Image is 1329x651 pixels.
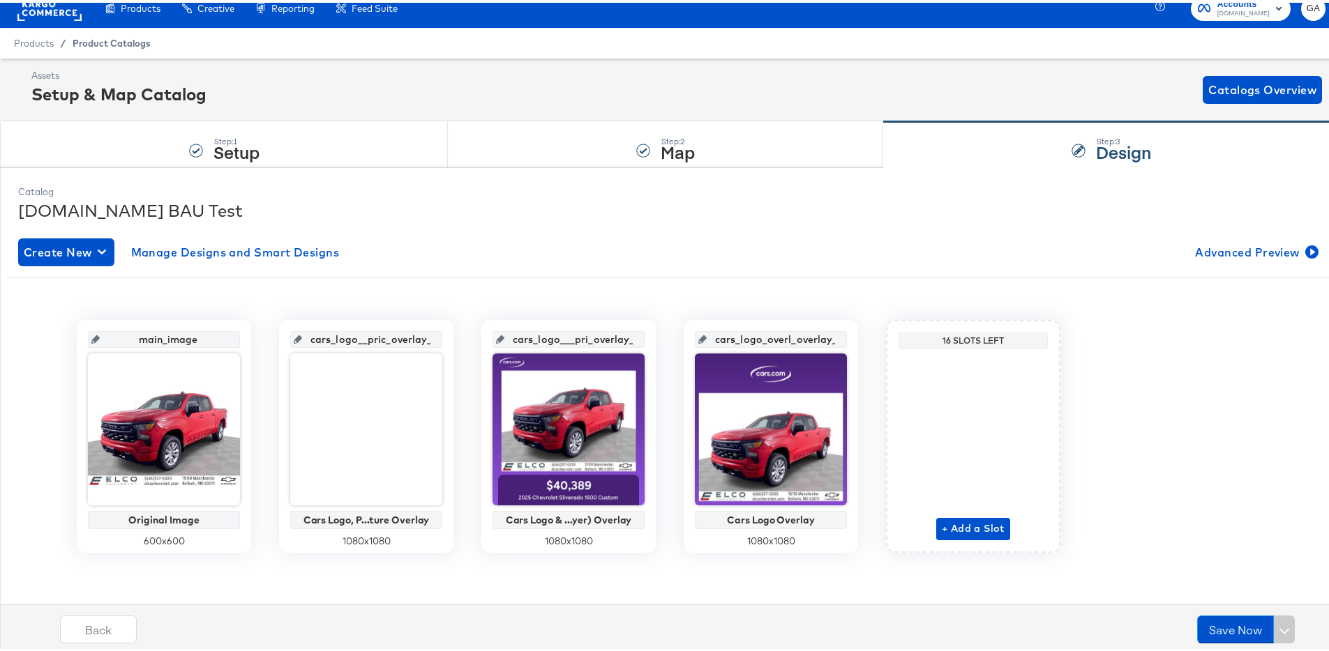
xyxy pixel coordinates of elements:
[1197,613,1274,641] button: Save Now
[1189,236,1321,263] button: Advanced Preview
[14,35,54,46] span: Products
[131,240,340,259] span: Manage Designs and Smart Designs
[18,183,1321,196] div: Catalog
[18,196,1321,220] div: [DOMAIN_NAME] BAU Test
[290,532,442,545] div: 1080 x 1080
[493,532,645,545] div: 1080 x 1080
[1208,77,1316,97] span: Catalogs Overview
[936,515,1010,537] button: + Add a Slot
[31,66,207,79] div: Assets
[18,236,114,263] button: Create New
[126,236,345,263] button: Manage Designs and Smart Designs
[661,134,695,144] div: Step: 2
[496,512,641,523] div: Cars Logo & ...yer) Overlay
[1203,73,1322,101] button: Catalogs Overview
[902,332,1044,344] div: 16 Slots Left
[73,35,151,46] a: Product Catalogs
[698,512,843,523] div: Cars Logo Overlay
[24,240,109,259] span: Create New
[1217,6,1270,17] span: [DOMAIN_NAME]
[88,532,240,545] div: 600 x 600
[213,137,260,160] strong: Setup
[1096,134,1151,144] div: Step: 3
[294,512,439,523] div: Cars Logo, P...ture Overlay
[661,137,695,160] strong: Map
[1096,137,1151,160] strong: Design
[91,512,236,523] div: Original Image
[31,79,207,103] div: Setup & Map Catalog
[695,532,847,545] div: 1080 x 1080
[213,134,260,144] div: Step: 1
[942,517,1005,535] span: + Add a Slot
[60,613,137,641] button: Back
[1195,240,1316,259] span: Advanced Preview
[54,35,73,46] span: /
